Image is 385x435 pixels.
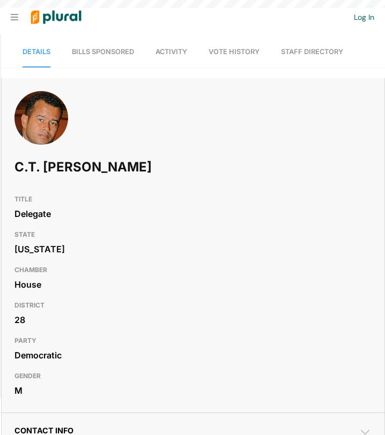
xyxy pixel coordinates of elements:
div: 28 [14,312,372,328]
span: Activity [156,48,187,56]
h3: TITLE [14,193,372,206]
img: Headshot of C.T. Wilson [14,91,68,155]
a: Vote History [209,37,260,67]
a: Details [23,37,50,67]
div: M [14,382,372,399]
a: Staff Directory [281,37,343,67]
h3: STATE [14,228,372,241]
div: House [14,276,372,292]
h3: GENDER [14,370,372,382]
a: Activity [156,37,187,67]
a: Log In [354,12,374,22]
h3: CHAMBER [14,264,372,276]
h3: DISTRICT [14,299,372,312]
div: Delegate [14,206,372,222]
span: Bills Sponsored [72,48,134,56]
img: Logo for Plural [23,1,90,34]
div: Democratic [14,347,372,363]
a: Bills Sponsored [72,37,134,67]
div: [US_STATE] [14,241,372,257]
span: Details [23,48,50,56]
span: Vote History [209,48,260,56]
h3: PARTY [14,334,372,347]
span: Contact Info [14,426,73,435]
h1: C.T. [PERSON_NAME] [14,151,229,183]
